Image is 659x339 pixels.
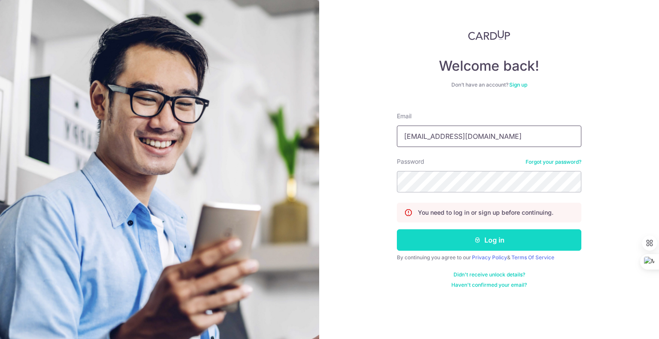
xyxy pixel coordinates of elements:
[397,57,581,75] h4: Welcome back!
[511,254,554,261] a: Terms Of Service
[468,30,510,40] img: CardUp Logo
[451,282,527,288] a: Haven't confirmed your email?
[397,126,581,147] input: Enter your Email
[397,254,581,261] div: By continuing you agree to our &
[418,208,553,217] p: You need to log in or sign up before continuing.
[397,157,424,166] label: Password
[397,229,581,251] button: Log in
[472,254,507,261] a: Privacy Policy
[509,81,527,88] a: Sign up
[397,112,411,120] label: Email
[397,81,581,88] div: Don’t have an account?
[526,159,581,165] a: Forgot your password?
[453,271,525,278] a: Didn't receive unlock details?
